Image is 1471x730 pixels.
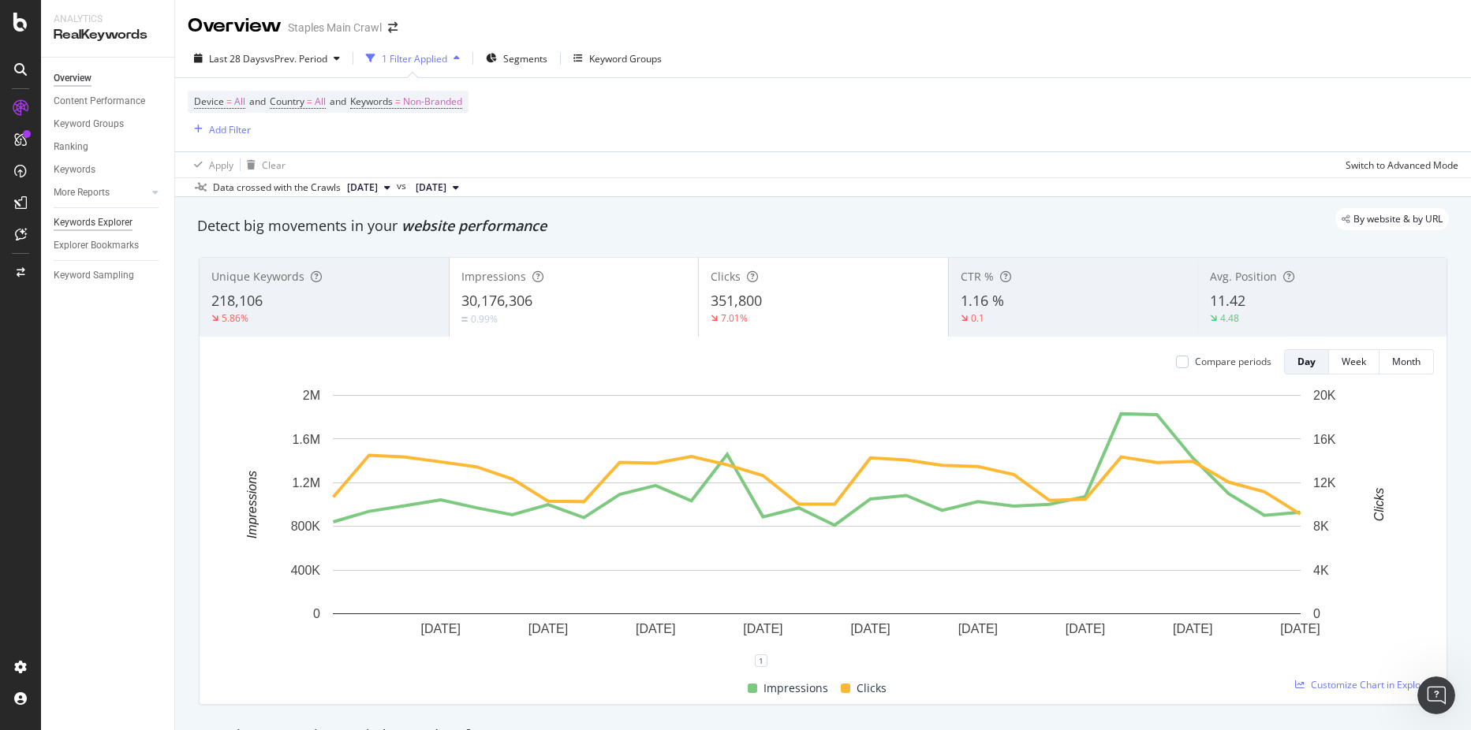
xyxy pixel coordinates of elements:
[211,291,263,310] span: 218,106
[395,95,401,108] span: =
[755,654,767,667] div: 1
[303,389,320,402] text: 2M
[188,152,233,177] button: Apply
[54,237,139,254] div: Explorer Bookmarks
[1335,208,1449,230] div: legacy label
[409,178,465,197] button: [DATE]
[857,679,887,698] span: Clicks
[288,20,382,35] div: Staples Main Crawl
[347,181,378,195] span: 2025 Oct. 10th
[54,70,91,87] div: Overview
[54,93,145,110] div: Content Performance
[341,178,397,197] button: [DATE]
[1339,152,1458,177] button: Switch to Advanced Mode
[245,471,259,538] text: Impressions
[1284,349,1329,374] button: Day
[528,622,568,635] text: [DATE]
[188,13,282,39] div: Overview
[54,267,163,284] a: Keyword Sampling
[711,269,741,284] span: Clicks
[403,91,462,113] span: Non-Branded
[226,95,232,108] span: =
[315,91,326,113] span: All
[461,269,526,284] span: Impressions
[209,123,251,136] div: Add Filter
[54,70,163,87] a: Overview
[292,476,320,490] text: 1.2M
[249,95,266,108] span: and
[1280,622,1320,635] text: [DATE]
[360,46,466,71] button: 1 Filter Applied
[54,184,110,201] div: More Reports
[721,311,748,325] div: 7.01%
[1066,622,1105,635] text: [DATE]
[1372,488,1386,522] text: Clicks
[1346,158,1458,172] div: Switch to Advanced Mode
[350,95,393,108] span: Keywords
[850,622,890,635] text: [DATE]
[589,52,662,65] div: Keyword Groups
[54,139,88,155] div: Ranking
[1295,678,1434,691] a: Customize Chart in Explorer
[54,139,163,155] a: Ranking
[54,116,163,132] a: Keyword Groups
[471,312,498,326] div: 0.99%
[291,564,321,577] text: 400K
[54,184,147,201] a: More Reports
[54,93,163,110] a: Content Performance
[958,622,998,635] text: [DATE]
[313,607,320,620] text: 0
[421,622,461,635] text: [DATE]
[213,181,341,195] div: Data crossed with the Crawls
[636,622,675,635] text: [DATE]
[1353,214,1443,224] span: By website & by URL
[382,52,447,65] div: 1 Filter Applied
[209,158,233,172] div: Apply
[461,317,468,322] img: Equal
[54,13,162,26] div: Analytics
[961,291,1004,310] span: 1.16 %
[1313,389,1336,402] text: 20K
[764,679,828,698] span: Impressions
[397,179,409,193] span: vs
[54,237,163,254] a: Explorer Bookmarks
[388,22,398,33] div: arrow-right-arrow-left
[971,311,984,325] div: 0.1
[1313,607,1320,620] text: 0
[567,46,668,71] button: Keyword Groups
[54,267,134,284] div: Keyword Sampling
[503,52,547,65] span: Segments
[1297,355,1316,368] div: Day
[1329,349,1380,374] button: Week
[212,387,1422,661] svg: A chart.
[1392,355,1421,368] div: Month
[54,214,163,231] a: Keywords Explorer
[1313,520,1329,533] text: 8K
[222,311,248,325] div: 5.86%
[54,26,162,44] div: RealKeywords
[461,291,532,310] span: 30,176,306
[961,269,994,284] span: CTR %
[270,95,304,108] span: Country
[1313,476,1336,490] text: 12K
[330,95,346,108] span: and
[480,46,554,71] button: Segments
[416,181,446,195] span: 2025 Sep. 12th
[1210,269,1277,284] span: Avg. Position
[1173,622,1212,635] text: [DATE]
[262,158,286,172] div: Clear
[307,95,312,108] span: =
[1417,676,1455,714] iframe: Intercom live chat
[1195,355,1271,368] div: Compare periods
[1313,432,1336,445] text: 16K
[54,162,95,178] div: Keywords
[241,152,286,177] button: Clear
[291,520,321,533] text: 800K
[1311,678,1434,691] span: Customize Chart in Explorer
[1210,291,1245,310] span: 11.42
[54,162,163,178] a: Keywords
[743,622,782,635] text: [DATE]
[188,46,346,71] button: Last 28 DaysvsPrev. Period
[194,95,224,108] span: Device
